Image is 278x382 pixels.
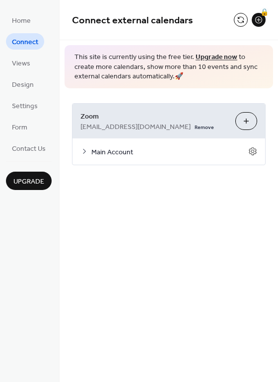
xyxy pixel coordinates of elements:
[6,140,52,156] a: Contact Us
[196,51,237,64] a: Upgrade now
[13,177,44,187] span: Upgrade
[6,119,33,135] a: Form
[12,80,34,90] span: Design
[12,16,31,26] span: Home
[12,59,30,69] span: Views
[6,97,44,114] a: Settings
[6,172,52,190] button: Upgrade
[195,124,214,130] span: Remove
[72,11,193,30] span: Connect external calendars
[12,144,46,154] span: Contact Us
[74,53,263,82] span: This site is currently using the free tier. to create more calendars, show more than 10 events an...
[6,76,40,92] a: Design
[12,101,38,112] span: Settings
[12,37,38,48] span: Connect
[12,123,27,133] span: Form
[6,33,44,50] a: Connect
[91,147,248,157] span: Main Account
[80,122,191,132] span: [EMAIL_ADDRESS][DOMAIN_NAME]
[6,12,37,28] a: Home
[80,111,227,122] span: Zoom
[6,55,36,71] a: Views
